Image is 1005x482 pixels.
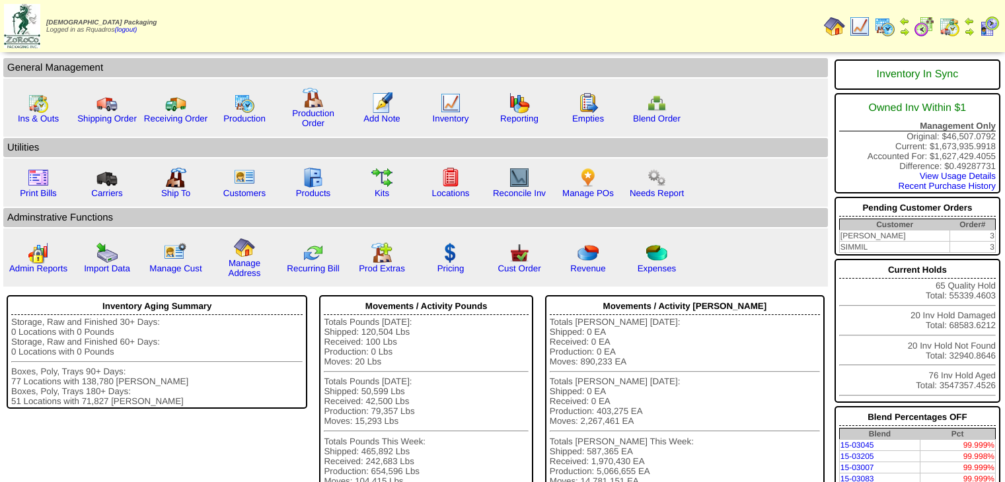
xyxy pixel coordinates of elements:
div: Original: $46,507.0792 Current: $1,673,935.9918 Accounted For: $1,627,429.4055 Difference: $0.492... [835,93,1000,193]
img: calendarblend.gif [914,16,935,37]
a: Carriers [91,188,122,198]
img: graph2.png [28,242,49,263]
img: factory2.gif [165,167,186,188]
a: Ship To [161,188,190,198]
td: 99.999% [920,462,995,473]
td: [PERSON_NAME] [839,230,949,242]
img: customers.gif [234,167,255,188]
td: Utilities [3,138,828,157]
td: Adminstrative Functions [3,208,828,227]
img: pie_chart.png [577,242,599,263]
img: managecust.png [164,242,188,263]
img: cabinet.gif [303,167,324,188]
img: factory.gif [303,87,324,108]
a: Admin Reports [9,263,67,273]
th: Customer [839,219,949,230]
a: Manage Address [229,258,261,278]
a: Needs Report [630,188,684,198]
a: (logout) [114,26,137,34]
img: zoroco-logo-small.webp [4,4,40,48]
img: locations.gif [440,167,461,188]
div: 65 Quality Hold Total: 55339.4603 20 Inv Hold Damaged Total: 68583.6212 20 Inv Hold Not Found Tot... [835,259,1000,403]
img: orders.gif [371,92,392,114]
td: 99.999% [920,440,995,451]
img: calendarinout.gif [28,92,49,114]
span: [DEMOGRAPHIC_DATA] Packaging [46,19,157,26]
a: View Usage Details [920,171,996,181]
img: cust_order.png [509,242,530,263]
a: Reconcile Inv [493,188,546,198]
img: calendarinout.gif [939,16,960,37]
a: 15-03045 [840,440,874,450]
a: Add Note [363,114,400,123]
div: Blend Percentages OFF [839,409,996,426]
img: home.gif [824,16,845,37]
a: 15-03007 [840,463,874,472]
img: truck.gif [96,92,118,114]
td: 3 [950,230,996,242]
a: Kits [375,188,389,198]
div: Movements / Activity [PERSON_NAME] [550,298,820,315]
th: Order# [950,219,996,230]
a: Blend Order [633,114,681,123]
th: Pct [920,429,995,440]
img: line_graph.gif [440,92,461,114]
a: Locations [431,188,469,198]
img: arrowright.gif [964,26,975,37]
div: Storage, Raw and Finished 30+ Days: 0 Locations with 0 Pounds Storage, Raw and Finished 60+ Days:... [11,317,303,406]
a: Recurring Bill [287,263,339,273]
a: Ins & Outs [18,114,59,123]
div: Movements / Activity Pounds [324,298,528,315]
img: graph.gif [509,92,530,114]
span: Logged in as Rquadros [46,19,157,34]
a: Import Data [84,263,130,273]
a: Production [223,114,266,123]
a: Customers [223,188,266,198]
a: Print Bills [20,188,57,198]
img: workflow.gif [371,167,392,188]
img: home.gif [234,237,255,258]
img: arrowright.gif [899,26,910,37]
a: Manage Cust [149,263,202,273]
img: dollar.gif [440,242,461,263]
div: Inventory Aging Summary [11,298,303,315]
th: Blend [839,429,920,440]
img: network.png [646,92,667,114]
img: calendarprod.gif [874,16,895,37]
a: 15-03205 [840,452,874,461]
a: Production Order [292,108,334,128]
div: Owned Inv Within $1 [839,96,996,121]
a: Manage POs [562,188,614,198]
a: Receiving Order [144,114,207,123]
img: invoice2.gif [28,167,49,188]
img: pie_chart2.png [646,242,667,263]
a: Empties [572,114,604,123]
img: truck3.gif [96,167,118,188]
td: 99.998% [920,451,995,462]
a: Recent Purchase History [899,181,996,191]
img: line_graph.gif [849,16,870,37]
img: arrowleft.gif [964,16,975,26]
a: Inventory [433,114,469,123]
div: Pending Customer Orders [839,199,996,217]
a: Prod Extras [359,263,405,273]
a: Products [296,188,331,198]
img: arrowleft.gif [899,16,910,26]
div: Management Only [839,121,996,131]
td: SIMMIL [839,242,949,253]
img: reconcile.gif [303,242,324,263]
a: Shipping Order [77,114,137,123]
a: Cust Order [498,263,540,273]
div: Current Holds [839,261,996,279]
a: Revenue [570,263,605,273]
img: po.png [577,167,599,188]
a: Reporting [500,114,539,123]
img: prodextras.gif [371,242,392,263]
td: General Management [3,58,828,77]
img: calendarprod.gif [234,92,255,114]
td: 3 [950,242,996,253]
img: workflow.png [646,167,667,188]
a: Expenses [638,263,677,273]
img: import.gif [96,242,118,263]
img: workorder.gif [577,92,599,114]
